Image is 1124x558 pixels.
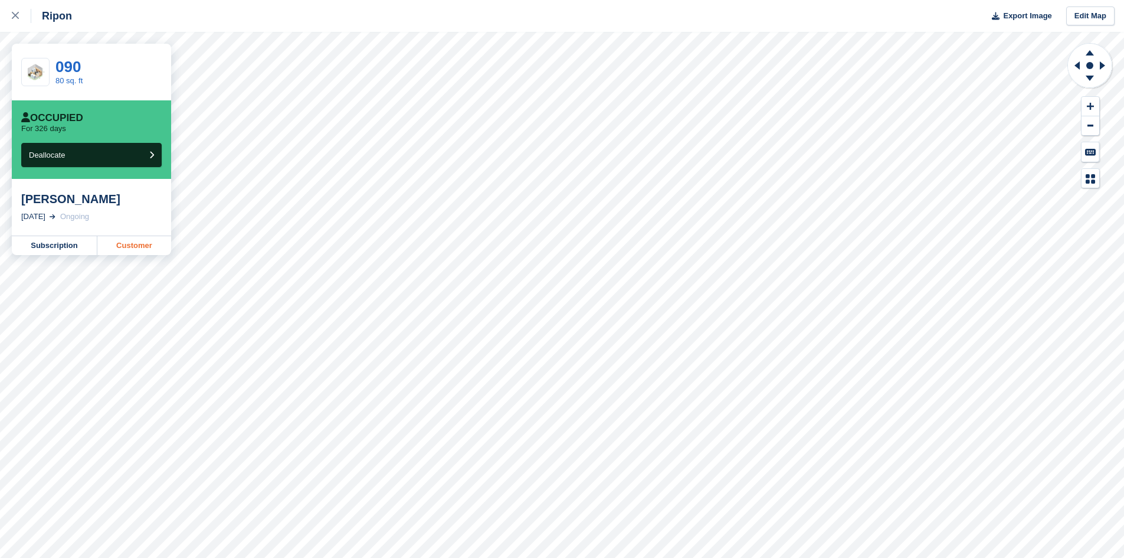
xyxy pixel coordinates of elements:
[12,236,97,255] a: Subscription
[21,192,162,206] div: [PERSON_NAME]
[21,124,66,133] p: For 326 days
[55,58,81,76] a: 090
[22,63,49,81] img: SCA-80sqft.jpg
[29,151,65,159] span: Deallocate
[1082,169,1099,188] button: Map Legend
[50,214,55,219] img: arrow-right-light-icn-cde0832a797a2874e46488d9cf13f60e5c3a73dbe684e267c42b8395dfbc2abf.svg
[1082,97,1099,116] button: Zoom In
[1082,142,1099,162] button: Keyboard Shortcuts
[1082,116,1099,136] button: Zoom Out
[60,211,89,223] div: Ongoing
[31,9,72,23] div: Ripon
[97,236,171,255] a: Customer
[21,143,162,167] button: Deallocate
[1003,10,1051,22] span: Export Image
[21,211,45,223] div: [DATE]
[55,76,83,85] a: 80 sq. ft
[21,112,83,124] div: Occupied
[985,6,1052,26] button: Export Image
[1066,6,1115,26] a: Edit Map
